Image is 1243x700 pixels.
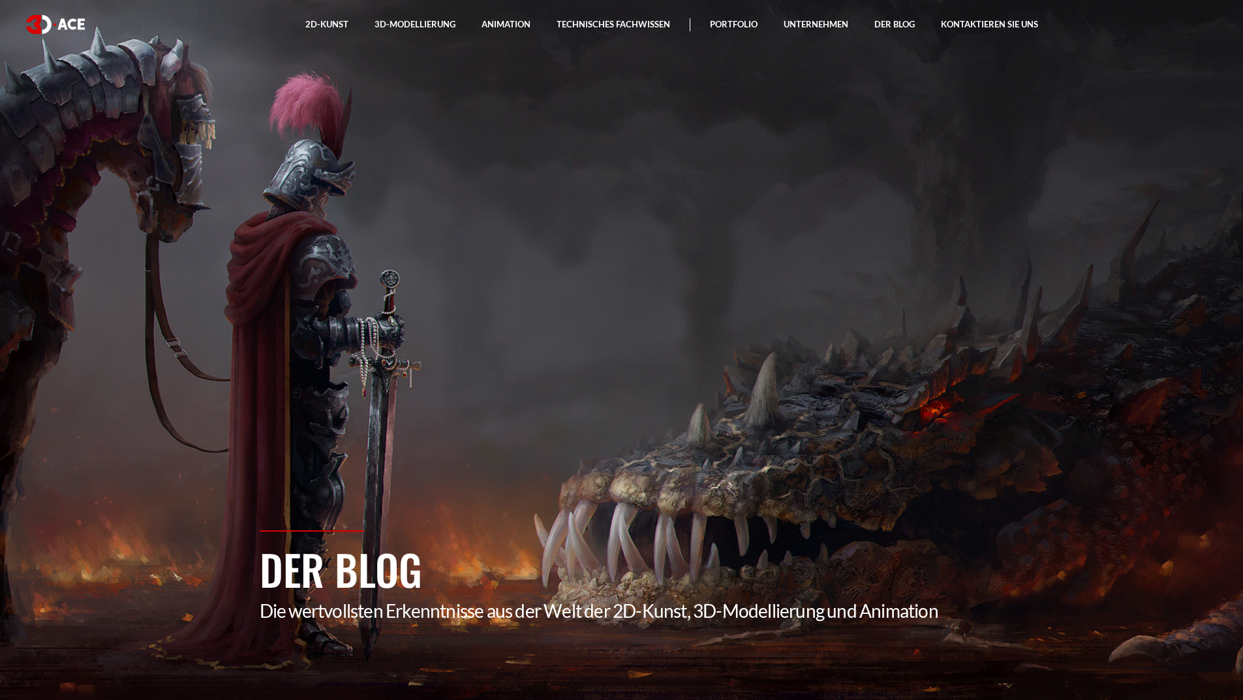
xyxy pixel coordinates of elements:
[941,19,1038,29] font: Kontaktieren Sie uns
[557,19,670,29] font: Technisches Fachwissen
[260,538,422,600] font: Der Blog
[784,19,848,29] font: Unternehmen
[874,19,915,29] font: Der Blog
[710,19,758,29] font: Portfolio
[260,600,938,622] font: Die wertvollsten Erkenntnisse aus der Welt der 2D-Kunst, 3D-Modellierung und Animation
[482,19,530,29] font: Animation
[26,15,85,34] img: Logo weiß
[305,19,348,29] font: 2D-Kunst
[375,19,455,29] font: 3D-Modellierung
